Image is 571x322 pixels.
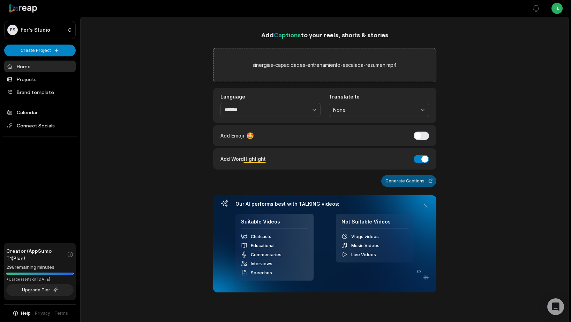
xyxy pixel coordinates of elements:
label: sinergias-capacidades-entrenamiento-escalada-resumen.mp4 [253,61,397,69]
span: Connect Socials [4,119,76,132]
span: Live Videos [351,252,376,257]
button: Create Project [4,45,76,56]
button: Get ChatGPT Summary (Ctrl+J) [545,302,558,315]
span: None [333,107,415,113]
a: Brand template [4,86,76,98]
span: Help [21,310,31,316]
span: Highlight [244,156,266,162]
button: Upgrade Tier [6,284,74,296]
h4: Not Suitable Videos [341,219,408,229]
span: Educational [251,243,275,248]
span: Music Videos [351,243,380,248]
button: Generate Captions [381,175,436,187]
button: None [329,103,429,117]
span: 🤩 [246,131,254,140]
div: Add Word [220,154,266,164]
a: Home [4,61,76,72]
span: Chatcasts [251,234,271,239]
span: Creator (AppSumo T1) Plan! [6,247,67,262]
span: Vlogs videos [351,234,379,239]
div: *Usage resets on [DATE] [6,277,74,282]
span: Speeches [251,270,272,275]
h4: Suitable Videos [241,219,308,229]
h3: Our AI performs best with TALKING videos: [235,201,414,207]
a: Privacy [35,310,50,316]
label: Translate to [329,94,429,100]
h1: Add to your reels, shorts & stories [213,30,436,40]
span: Captions [274,31,301,39]
a: Projects [4,73,76,85]
div: FS [7,25,18,35]
label: Language [220,94,321,100]
span: Commentaries [251,252,281,257]
p: Fer's Studio [21,27,50,33]
div: 298 remaining minutes [6,264,74,271]
div: Open Intercom Messenger [547,298,564,315]
a: Calendar [4,107,76,118]
span: Add Emoji [220,132,244,139]
button: Help [12,310,31,316]
span: Interviews [251,261,272,266]
a: Terms [54,310,68,316]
